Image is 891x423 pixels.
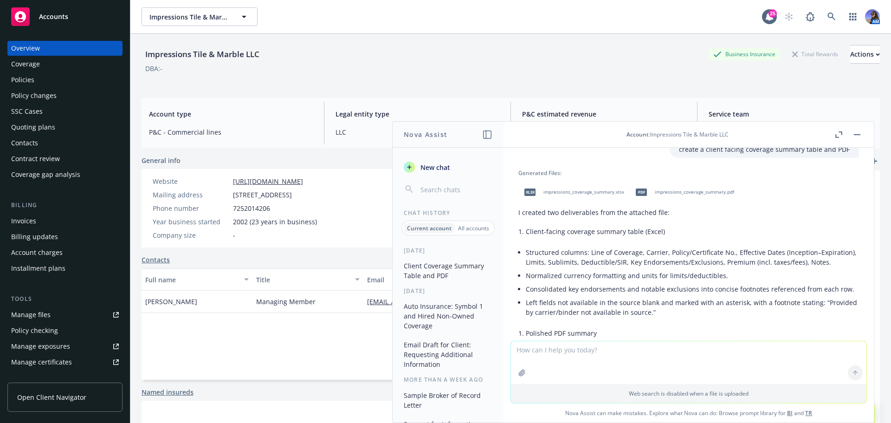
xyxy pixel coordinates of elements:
span: 2002 (23 years in business) [233,217,317,227]
span: LLC [336,127,499,137]
div: Billing [7,201,123,210]
div: Quoting plans [11,120,55,135]
p: create a client facing coverage summary table and PDF [679,144,850,154]
button: New chat [400,159,496,176]
div: Overview [11,41,40,56]
span: [PERSON_NAME] [145,297,197,306]
div: Tools [7,294,123,304]
div: Full name [145,275,239,285]
img: photo [865,9,880,24]
div: : Impressions Tile & Marble LLC [626,130,729,138]
div: Manage claims [11,371,58,385]
div: Impressions Tile & Marble LLC [142,48,263,60]
div: Contract review [11,151,60,166]
div: Manage files [11,307,51,322]
span: Nova Assist can make mistakes. Explore what Nova can do: Browse prompt library for and [507,403,870,423]
button: Email Draft for Client: Requesting Additional Information [400,337,496,372]
a: [URL][DOMAIN_NAME] [233,177,303,186]
div: Coverage gap analysis [11,167,80,182]
span: [STREET_ADDRESS] [233,190,292,200]
button: Auto Insurance: Symbol 1 and Hired Non-Owned Coverage [400,299,496,333]
span: Account type [149,109,313,119]
div: More than a week ago [393,376,504,384]
span: Account [626,130,649,138]
a: Installment plans [7,261,123,276]
a: Quoting plans [7,120,123,135]
div: Billing updates [11,229,58,244]
a: Manage claims [7,371,123,385]
li: Consolidated key endorsements and notable exclusions into concise footnotes referenced from each ... [526,282,859,296]
div: xlsximpressions_coverage_summary.xlsx [518,181,626,204]
a: Start snowing [780,7,798,26]
span: xlsx [524,189,536,195]
p: Web search is disabled when a file is uploaded [517,390,861,397]
div: Business Insurance [709,48,780,60]
h1: Nova Assist [404,130,447,139]
div: Actions [850,46,880,63]
a: Billing updates [7,229,123,244]
a: Policy changes [7,88,123,103]
a: Manage files [7,307,123,322]
a: Report a Bug [801,7,820,26]
button: Impressions Tile & Marble LLC [142,7,258,26]
div: DBA: - [145,64,162,73]
a: Overview [7,41,123,56]
span: Legal entity type [336,109,499,119]
div: Policy changes [11,88,57,103]
button: Sample Broker of Record Letter [400,388,496,413]
span: P&C - Commercial lines [149,127,313,137]
div: [DATE] [393,287,504,295]
div: Total Rewards [788,48,843,60]
span: 7252014206 [233,203,270,213]
button: Title [252,268,363,291]
a: Contacts [7,136,123,150]
a: Policy checking [7,323,123,338]
div: Generated Files: [518,169,859,177]
div: Invoices [11,214,36,228]
div: Title [256,275,349,285]
div: Phone number [153,203,229,213]
div: Manage exposures [11,339,70,354]
span: General info [142,156,181,165]
button: Full name [142,268,252,291]
a: add [869,156,880,167]
div: Chat History [393,209,504,217]
div: Policy checking [11,323,58,338]
input: Search chats [419,183,492,196]
a: Search [822,7,841,26]
li: Structured columns: Line of Coverage, Carrier, Policy/Certificate No., Effective Dates (Inception... [526,246,859,269]
div: Website [153,176,229,186]
div: SSC Cases [11,104,43,119]
div: [DATE] [393,247,504,254]
button: Actions [850,45,880,64]
a: [EMAIL_ADDRESS][DOMAIN_NAME] [367,297,483,306]
div: Coverage [11,57,40,72]
a: Account charges [7,245,123,260]
a: Coverage gap analysis [7,167,123,182]
p: All accounts [458,224,489,232]
div: Company size [153,230,229,240]
span: Impressions Tile & Marble LLC [149,12,230,22]
div: pdfimpressions_coverage_summary.pdf [630,181,736,204]
div: Policies [11,72,34,87]
a: Manage exposures [7,339,123,354]
div: Mailing address [153,190,229,200]
div: Email [367,275,534,285]
span: New chat [419,163,450,172]
div: Installment plans [11,261,65,276]
button: Client Coverage Summary Table and PDF [400,258,496,283]
span: pdf [636,189,647,195]
span: impressions_coverage_summary.pdf [655,189,734,195]
li: Left fields not available in the source blank and marked with an asterisk, with a footnote statin... [526,296,859,319]
div: Year business started [153,217,229,227]
a: Named insureds [142,387,194,397]
a: Policies [7,72,123,87]
a: Contacts [142,255,170,265]
a: Contract review [7,151,123,166]
p: Current account [407,224,452,232]
a: TR [805,409,812,417]
span: Open Client Navigator [17,392,86,402]
div: Manage certificates [11,355,72,370]
li: Normalized currency formatting and units for limits/deductibles. [526,269,859,282]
